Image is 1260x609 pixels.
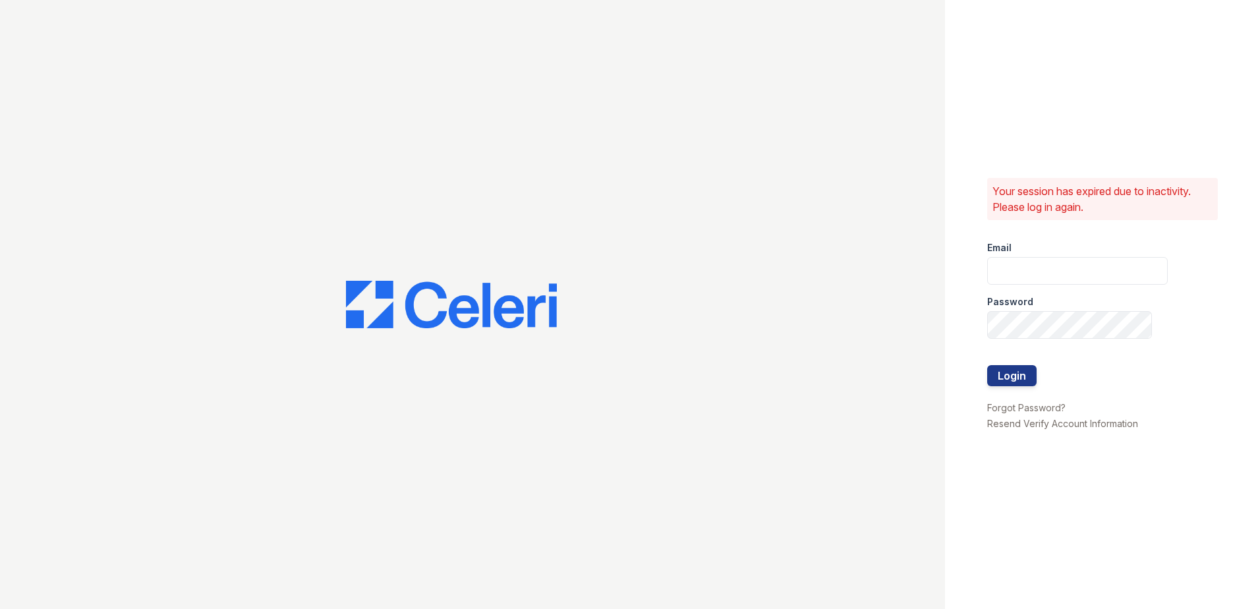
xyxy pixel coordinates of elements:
[987,365,1037,386] button: Login
[987,241,1012,254] label: Email
[987,295,1033,308] label: Password
[987,402,1066,413] a: Forgot Password?
[987,418,1138,429] a: Resend Verify Account Information
[346,281,557,328] img: CE_Logo_Blue-a8612792a0a2168367f1c8372b55b34899dd931a85d93a1a3d3e32e68fde9ad4.png
[992,183,1213,215] p: Your session has expired due to inactivity. Please log in again.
